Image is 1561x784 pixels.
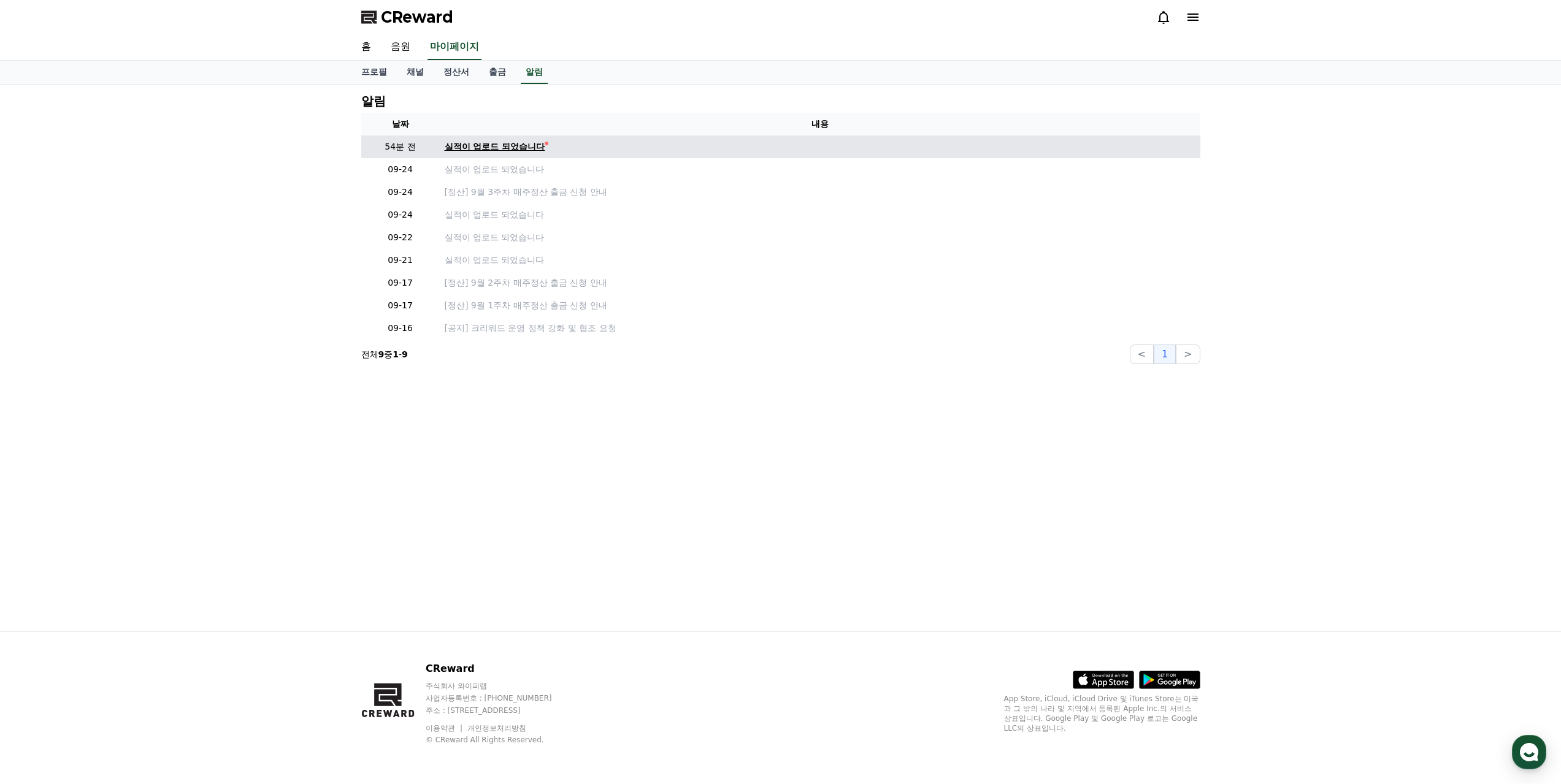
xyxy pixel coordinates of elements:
[366,140,435,153] p: 54분 전
[361,113,440,135] th: 날짜
[366,276,435,289] p: 09-17
[445,208,1195,221] a: 실적이 업로드 되었습니다
[39,407,46,417] span: 홈
[426,681,575,691] p: 주식회사 와이피랩
[361,94,386,108] h4: 알림
[1154,344,1176,364] button: 1
[361,7,453,27] a: CReward
[426,735,575,745] p: © CReward All Rights Reserved.
[445,140,1195,153] a: 실적이 업로드 되었습니다
[366,208,435,221] p: 09-24
[1130,344,1154,364] button: <
[4,389,81,419] a: 홈
[393,349,399,359] strong: 1
[467,724,526,733] a: 개인정보처리방침
[366,299,435,312] p: 09-17
[366,186,435,199] p: 09-24
[351,34,381,60] a: 홈
[397,61,434,84] a: 채널
[366,231,435,244] p: 09-22
[440,113,1200,135] th: 내용
[426,724,464,733] a: 이용약관
[1176,344,1200,364] button: >
[366,322,435,335] p: 09-16
[445,140,545,153] div: 실적이 업로드 되었습니다
[521,61,548,84] a: 알림
[190,407,204,417] span: 설정
[361,348,408,360] p: 전체 중 -
[445,299,1195,312] a: [정산] 9월 1주차 매주정산 출금 신청 안내
[112,408,127,417] span: 대화
[426,693,575,703] p: 사업자등록번호 : [PHONE_NUMBER]
[445,186,1195,199] a: [정산] 9월 3주차 매주정산 출금 신청 안내
[381,7,453,27] span: CReward
[428,34,481,60] a: 마이페이지
[402,349,408,359] strong: 9
[351,61,397,84] a: 프로필
[445,254,1195,267] a: 실적이 업로드 되었습니다
[1004,694,1200,733] p: App Store, iCloud, iCloud Drive 및 iTunes Store는 미국과 그 밖의 나라 및 지역에서 등록된 Apple Inc.의 서비스 상표입니다. Goo...
[81,389,158,419] a: 대화
[381,34,420,60] a: 음원
[366,254,435,267] p: 09-21
[445,231,1195,244] a: 실적이 업로드 되었습니다
[479,61,516,84] a: 출금
[366,163,435,176] p: 09-24
[426,706,575,715] p: 주소 : [STREET_ADDRESS]
[378,349,385,359] strong: 9
[445,276,1195,289] a: [정산] 9월 2주차 매주정산 출금 신청 안내
[445,322,1195,335] a: [공지] 크리워드 운영 정책 강화 및 협조 요청
[426,661,575,676] p: CReward
[158,389,236,419] a: 설정
[434,61,479,84] a: 정산서
[445,163,1195,176] a: 실적이 업로드 되었습니다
